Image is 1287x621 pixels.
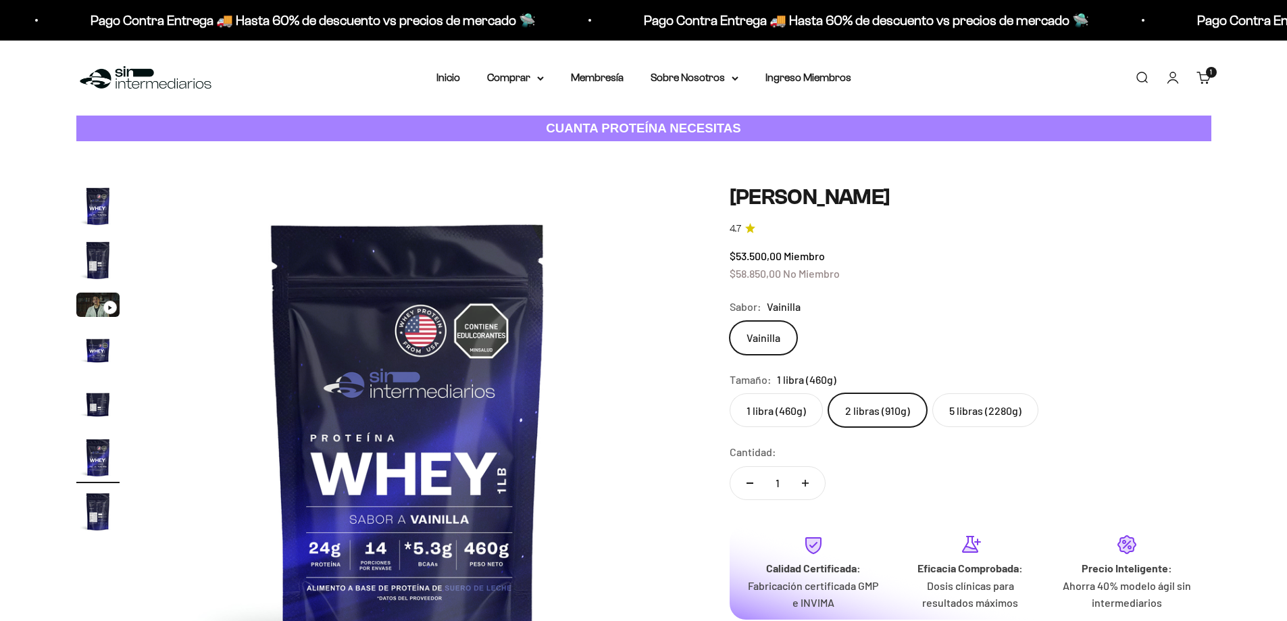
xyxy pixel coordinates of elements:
[730,267,781,280] span: $58.850,00
[730,467,769,499] button: Reducir cantidad
[783,267,840,280] span: No Miembro
[1082,562,1172,574] strong: Precio Inteligente:
[730,371,772,389] legend: Tamaño:
[917,562,1023,574] strong: Eficacia Comprobada:
[730,443,776,461] label: Cantidad:
[765,72,851,83] a: Ingreso Miembros
[76,328,120,375] button: Ir al artículo 4
[730,222,741,237] span: 4.7
[730,222,1211,237] a: 4.74.7 de 5.0 estrellas
[76,490,120,537] button: Ir al artículo 7
[786,467,825,499] button: Aumentar cantidad
[76,293,120,321] button: Ir al artículo 3
[571,72,624,83] a: Membresía
[730,184,1211,210] h1: [PERSON_NAME]
[76,382,120,425] img: Proteína Whey - Vainilla
[76,116,1211,142] a: CUANTA PROTEÍNA NECESITAS
[76,184,120,228] img: Proteína Whey - Vainilla
[1059,577,1194,612] p: Ahorra 40% modelo ágil sin intermediarios
[766,562,861,574] strong: Calidad Certificada:
[76,239,120,286] button: Ir al artículo 2
[85,9,530,31] p: Pago Contra Entrega 🚚 Hasta 60% de descuento vs precios de mercado 🛸
[746,577,881,612] p: Fabricación certificada GMP e INVIMA
[76,328,120,371] img: Proteína Whey - Vainilla
[777,371,836,389] span: 1 libra (460g)
[76,436,120,479] img: Proteína Whey - Vainilla
[76,184,120,232] button: Ir al artículo 1
[76,436,120,483] button: Ir al artículo 6
[651,69,738,86] summary: Sobre Nosotros
[487,69,544,86] summary: Comprar
[546,121,741,135] strong: CUANTA PROTEÍNA NECESITAS
[730,249,782,262] span: $53.500,00
[903,577,1038,612] p: Dosis clínicas para resultados máximos
[76,382,120,429] button: Ir al artículo 5
[76,239,120,282] img: Proteína Whey - Vainilla
[767,298,801,316] span: Vainilla
[784,249,825,262] span: Miembro
[76,490,120,533] img: Proteína Whey - Vainilla
[1210,69,1212,76] span: 1
[638,9,1084,31] p: Pago Contra Entrega 🚚 Hasta 60% de descuento vs precios de mercado 🛸
[730,298,761,316] legend: Sabor:
[436,72,460,83] a: Inicio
